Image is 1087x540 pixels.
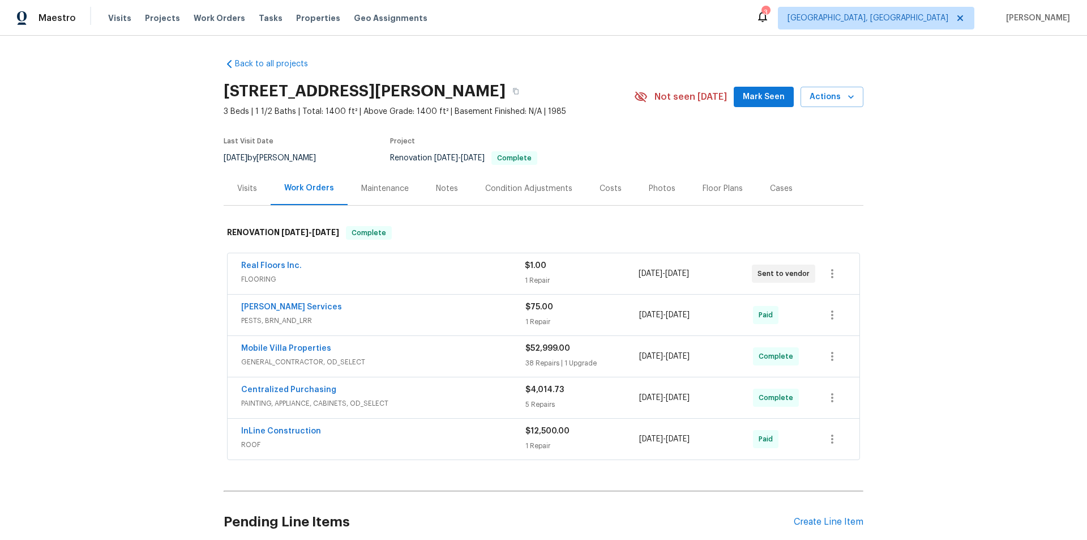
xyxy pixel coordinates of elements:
[312,228,339,236] span: [DATE]
[734,87,794,108] button: Mark Seen
[666,435,690,443] span: [DATE]
[654,91,727,103] span: Not seen [DATE]
[241,356,525,368] span: GENERAL_CONTRACTOR, OD_SELECT
[666,394,690,402] span: [DATE]
[108,12,131,24] span: Visits
[525,345,570,352] span: $52,999.00
[224,151,329,165] div: by [PERSON_NAME]
[241,274,525,285] span: FLOORING
[758,268,814,279] span: Sent to vendor
[759,392,798,403] span: Complete
[241,398,525,409] span: PAINTING, APPLIANCE, CABINETS, OD_SELECT
[390,138,415,144] span: Project
[241,315,525,326] span: PESTS, BRN_AND_LRR
[639,311,663,319] span: [DATE]
[241,262,302,270] a: Real Floors Inc.
[1002,12,1070,24] span: [PERSON_NAME]
[794,517,863,528] div: Create Line Item
[703,183,743,194] div: Floor Plans
[390,154,537,162] span: Renovation
[639,268,689,279] span: -
[525,399,639,410] div: 5 Repairs
[506,81,526,101] button: Copy Address
[284,182,334,194] div: Work Orders
[237,183,257,194] div: Visits
[639,433,690,445] span: -
[788,12,948,24] span: [GEOGRAPHIC_DATA], [GEOGRAPHIC_DATA]
[361,183,409,194] div: Maintenance
[801,87,863,108] button: Actions
[259,14,283,22] span: Tasks
[743,90,785,104] span: Mark Seen
[354,12,427,24] span: Geo Assignments
[761,7,769,18] div: 3
[224,215,863,251] div: RENOVATION [DATE]-[DATE]Complete
[649,183,675,194] div: Photos
[666,311,690,319] span: [DATE]
[525,275,638,286] div: 1 Repair
[665,270,689,278] span: [DATE]
[759,433,777,445] span: Paid
[639,270,662,278] span: [DATE]
[639,352,663,360] span: [DATE]
[461,154,485,162] span: [DATE]
[639,394,663,402] span: [DATE]
[281,228,339,236] span: -
[525,316,639,328] div: 1 Repair
[347,227,391,239] span: Complete
[639,309,690,321] span: -
[639,435,663,443] span: [DATE]
[241,386,336,394] a: Centralized Purchasing
[770,183,793,194] div: Cases
[296,12,340,24] span: Properties
[281,228,309,236] span: [DATE]
[224,58,332,70] a: Back to all projects
[241,439,525,450] span: ROOF
[810,90,854,104] span: Actions
[241,303,342,311] a: [PERSON_NAME] Services
[525,358,639,369] div: 38 Repairs | 1 Upgrade
[241,345,331,352] a: Mobile Villa Properties
[525,427,570,435] span: $12,500.00
[493,155,536,161] span: Complete
[224,106,634,117] span: 3 Beds | 1 1/2 Baths | Total: 1400 ft² | Above Grade: 1400 ft² | Basement Finished: N/A | 1985
[525,262,546,270] span: $1.00
[145,12,180,24] span: Projects
[759,351,798,362] span: Complete
[525,440,639,452] div: 1 Repair
[436,183,458,194] div: Notes
[639,392,690,403] span: -
[525,303,553,311] span: $75.00
[639,351,690,362] span: -
[38,12,76,24] span: Maestro
[194,12,245,24] span: Work Orders
[224,154,247,162] span: [DATE]
[434,154,458,162] span: [DATE]
[600,183,622,194] div: Costs
[241,427,321,435] a: InLine Construction
[525,386,564,394] span: $4,014.73
[224,138,273,144] span: Last Visit Date
[666,352,690,360] span: [DATE]
[759,309,777,321] span: Paid
[224,86,506,97] h2: [STREET_ADDRESS][PERSON_NAME]
[227,226,339,240] h6: RENOVATION
[434,154,485,162] span: -
[485,183,572,194] div: Condition Adjustments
